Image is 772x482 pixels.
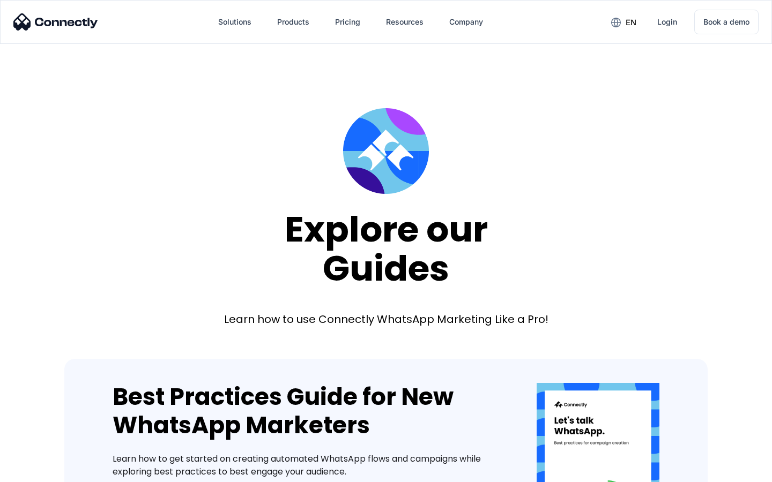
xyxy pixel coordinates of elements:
[218,14,251,29] div: Solutions
[21,463,64,478] ul: Language list
[335,14,360,29] div: Pricing
[277,14,309,29] div: Products
[694,10,759,34] a: Book a demo
[326,9,369,35] a: Pricing
[626,15,636,30] div: en
[224,312,548,327] div: Learn how to use Connectly WhatsApp Marketing Like a Pro!
[11,463,64,478] aside: Language selected: English
[113,383,504,440] div: Best Practices Guide for New WhatsApp Marketers
[449,14,483,29] div: Company
[285,210,488,288] div: Explore our Guides
[657,14,677,29] div: Login
[386,14,424,29] div: Resources
[13,13,98,31] img: Connectly Logo
[649,9,686,35] a: Login
[113,453,504,478] div: Learn how to get started on creating automated WhatsApp flows and campaigns while exploring best ...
